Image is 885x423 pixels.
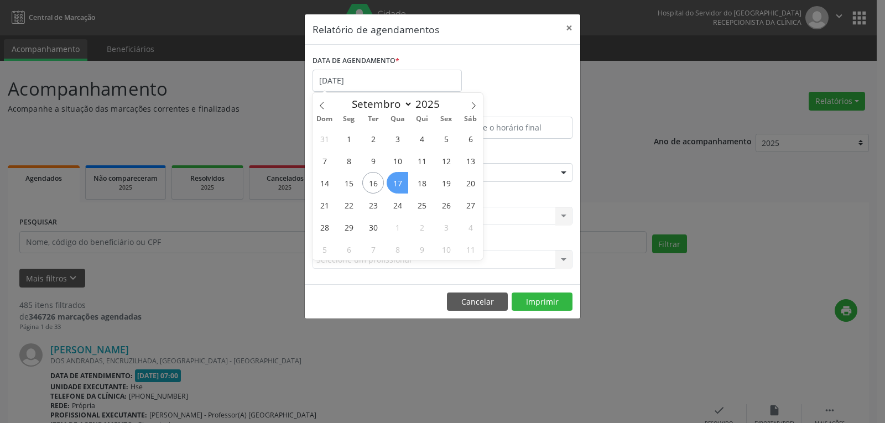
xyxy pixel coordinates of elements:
[460,216,481,238] span: Outubro 4, 2025
[362,150,384,171] span: Setembro 9, 2025
[460,172,481,194] span: Setembro 20, 2025
[411,172,433,194] span: Setembro 18, 2025
[313,116,337,123] span: Dom
[387,216,408,238] span: Outubro 1, 2025
[314,128,335,149] span: Agosto 31, 2025
[314,194,335,216] span: Setembro 21, 2025
[411,150,433,171] span: Setembro 11, 2025
[362,172,384,194] span: Setembro 16, 2025
[313,70,462,92] input: Selecione uma data ou intervalo
[362,238,384,260] span: Outubro 7, 2025
[435,194,457,216] span: Setembro 26, 2025
[411,194,433,216] span: Setembro 25, 2025
[435,238,457,260] span: Outubro 10, 2025
[387,150,408,171] span: Setembro 10, 2025
[434,116,459,123] span: Sex
[362,128,384,149] span: Setembro 2, 2025
[313,22,439,36] h5: Relatório de agendamentos
[512,293,572,311] button: Imprimir
[387,238,408,260] span: Outubro 8, 2025
[460,194,481,216] span: Setembro 27, 2025
[314,216,335,238] span: Setembro 28, 2025
[445,117,572,139] input: Selecione o horário final
[387,128,408,149] span: Setembro 3, 2025
[445,100,572,117] label: ATÉ
[459,116,483,123] span: Sáb
[314,172,335,194] span: Setembro 14, 2025
[411,238,433,260] span: Outubro 9, 2025
[361,116,386,123] span: Ter
[386,116,410,123] span: Qua
[435,216,457,238] span: Outubro 3, 2025
[410,116,434,123] span: Qui
[387,194,408,216] span: Setembro 24, 2025
[346,96,413,112] select: Month
[435,150,457,171] span: Setembro 12, 2025
[338,128,360,149] span: Setembro 1, 2025
[362,194,384,216] span: Setembro 23, 2025
[313,53,399,70] label: DATA DE AGENDAMENTO
[338,216,360,238] span: Setembro 29, 2025
[338,172,360,194] span: Setembro 15, 2025
[460,150,481,171] span: Setembro 13, 2025
[411,216,433,238] span: Outubro 2, 2025
[558,14,580,41] button: Close
[314,238,335,260] span: Outubro 5, 2025
[338,194,360,216] span: Setembro 22, 2025
[314,150,335,171] span: Setembro 7, 2025
[435,172,457,194] span: Setembro 19, 2025
[460,128,481,149] span: Setembro 6, 2025
[362,216,384,238] span: Setembro 30, 2025
[338,238,360,260] span: Outubro 6, 2025
[435,128,457,149] span: Setembro 5, 2025
[460,238,481,260] span: Outubro 11, 2025
[447,293,508,311] button: Cancelar
[337,116,361,123] span: Seg
[411,128,433,149] span: Setembro 4, 2025
[413,97,449,111] input: Year
[338,150,360,171] span: Setembro 8, 2025
[387,172,408,194] span: Setembro 17, 2025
